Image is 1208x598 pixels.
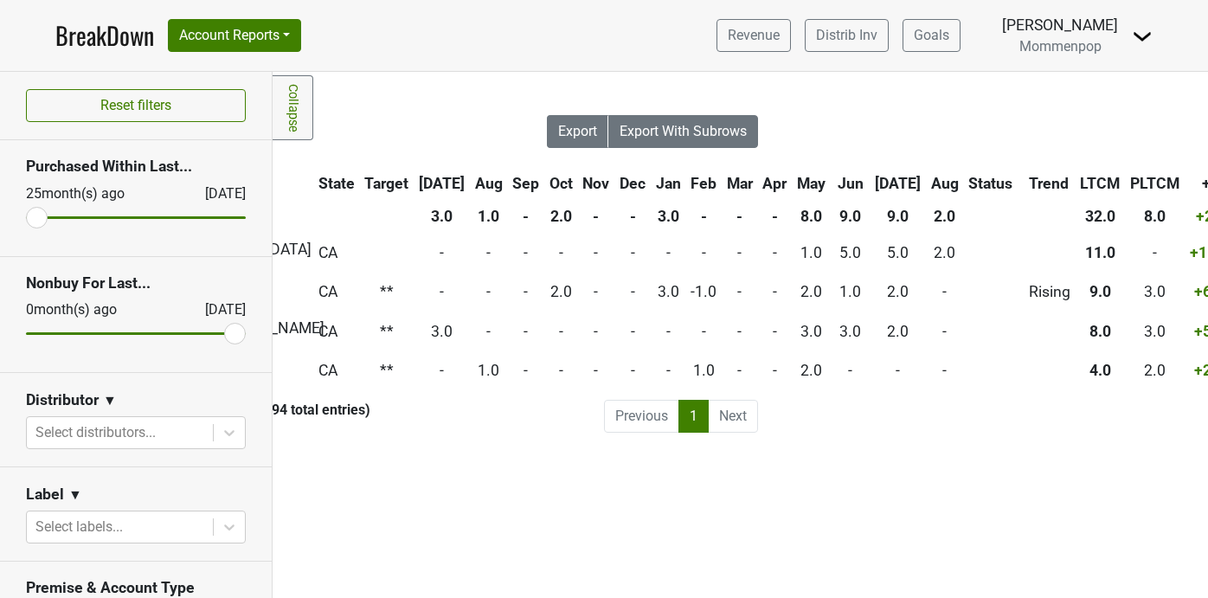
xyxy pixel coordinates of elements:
[364,175,408,192] span: Target
[1089,283,1111,300] span: 9.0
[471,201,507,232] th: 1.0
[608,115,758,148] button: Export With Subrows
[737,362,742,379] span: -
[942,362,947,379] span: -
[68,485,82,505] span: ▼
[486,244,491,261] span: -
[26,485,64,504] h3: Label
[471,168,507,199] th: Aug: activate to sort column ascending
[414,168,469,199] th: Jul: activate to sort column ascending
[942,323,947,340] span: -
[631,362,635,379] span: -
[1025,273,1075,311] td: Rising
[559,362,563,379] span: -
[737,244,742,261] span: -
[545,168,577,199] th: Oct: activate to sort column ascending
[318,362,337,379] span: CA
[168,19,301,52] button: Account Reports
[26,89,246,122] button: Reset filters
[524,244,528,261] span: -
[508,201,543,232] th: -
[545,201,577,232] th: 2.0
[615,168,650,199] th: Dec: activate to sort column ascending
[793,168,830,199] th: May: activate to sort column ascending
[524,362,528,379] span: -
[652,201,685,232] th: 3.0
[678,400,709,433] a: 1
[666,244,671,261] span: -
[1144,362,1166,379] span: 2.0
[686,168,721,199] th: Feb: activate to sort column ascending
[927,201,963,232] th: 2.0
[103,390,117,411] span: ▼
[693,362,715,379] span: 1.0
[887,244,909,261] span: 5.0
[927,168,963,199] th: Aug: activate to sort column ascending
[550,283,572,300] span: 2.0
[723,201,757,232] th: -
[478,362,499,379] span: 1.0
[558,123,597,139] span: Export
[1029,175,1069,192] span: Trend
[832,168,870,199] th: Jun: activate to sort column ascending
[759,201,792,232] th: -
[887,283,909,300] span: 2.0
[666,362,671,379] span: -
[26,183,164,204] div: 25 month(s) ago
[1132,26,1153,47] img: Dropdown Menu
[1085,244,1115,261] span: 11.0
[594,244,598,261] span: -
[26,391,99,409] h3: Distributor
[594,283,598,300] span: -
[1153,244,1157,261] span: -
[1144,323,1166,340] span: 3.0
[314,168,359,199] th: State: activate to sort column ascending
[318,323,337,340] span: CA
[759,168,792,199] th: Apr: activate to sort column ascending
[414,201,469,232] th: 3.0
[594,323,598,340] span: -
[26,158,246,176] h3: Purchased Within Last...
[440,362,444,379] span: -
[615,201,650,232] th: -
[968,175,1012,192] span: Status
[1019,38,1102,55] span: Mommenpop
[965,168,1023,199] th: Status: activate to sort column ascending
[486,283,491,300] span: -
[318,283,337,300] span: CA
[1002,14,1118,36] div: [PERSON_NAME]
[896,362,900,379] span: -
[1144,283,1166,300] span: 3.0
[903,19,961,52] a: Goals
[652,168,685,199] th: Jan: activate to sort column ascending
[773,362,777,379] span: -
[871,201,925,232] th: 9.0
[839,283,861,300] span: 1.0
[702,244,706,261] span: -
[524,323,528,340] span: -
[631,323,635,340] span: -
[1076,201,1124,232] th: 32.0
[716,19,791,52] a: Revenue
[737,323,742,340] span: -
[1076,168,1124,199] th: LTCM: activate to sort column ascending
[631,283,635,300] span: -
[839,323,861,340] span: 3.0
[934,244,955,261] span: 2.0
[1126,201,1184,232] th: 8.0
[55,17,154,54] a: BreakDown
[579,168,614,199] th: Nov: activate to sort column ascending
[1130,175,1179,192] span: PLTCM
[594,362,598,379] span: -
[1080,175,1120,192] span: LTCM
[723,168,757,199] th: Mar: activate to sort column ascending
[26,274,246,293] h3: Nonbuy For Last...
[190,299,246,320] div: [DATE]
[547,115,609,148] button: Export
[942,283,947,300] span: -
[26,299,164,320] div: 0 month(s) ago
[559,323,563,340] span: -
[361,168,414,199] th: Target: activate to sort column ascending
[832,201,870,232] th: 9.0
[773,323,777,340] span: -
